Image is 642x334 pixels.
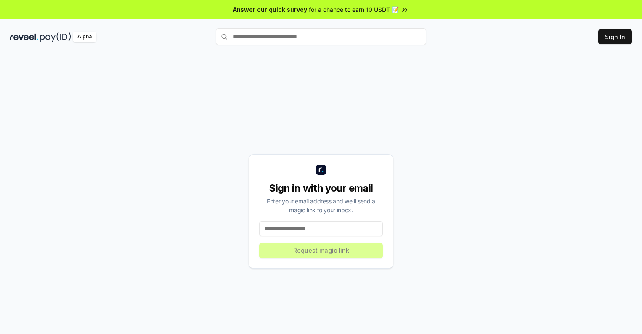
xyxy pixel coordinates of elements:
[73,32,96,42] div: Alpha
[316,165,326,175] img: logo_small
[598,29,632,44] button: Sign In
[233,5,307,14] span: Answer our quick survey
[259,197,383,214] div: Enter your email address and we’ll send a magic link to your inbox.
[10,32,38,42] img: reveel_dark
[309,5,399,14] span: for a chance to earn 10 USDT 📝
[40,32,71,42] img: pay_id
[259,182,383,195] div: Sign in with your email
